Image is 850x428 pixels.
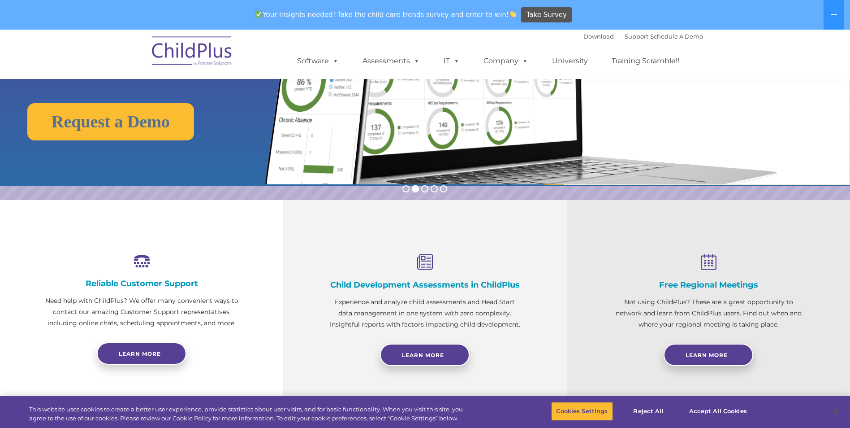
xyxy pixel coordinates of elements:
span: Take Survey [526,7,567,23]
div: This website uses cookies to create a better user experience, provide statistics about user visit... [29,405,467,423]
a: Software [288,52,348,70]
p: Not using ChildPlus? These are a great opportunity to network and learn from ChildPlus users. Fin... [612,297,805,330]
font: | [583,33,703,40]
a: Learn More [380,344,470,366]
span: Learn More [402,352,444,358]
a: Assessments [354,52,429,70]
a: Request a Demo [27,103,194,140]
span: Learn more [119,350,161,357]
h4: Reliable Customer Support [45,279,238,288]
a: Learn More [664,344,753,366]
a: University [543,52,597,70]
a: Learn more [97,342,186,365]
p: Experience and analyze child assessments and Head Start data management in one system with zero c... [328,297,522,330]
img: ✅ [255,11,262,17]
button: Cookies Settings [551,402,613,421]
button: Accept All Cookies [684,402,752,421]
p: Need help with ChildPlus? We offer many convenient ways to contact our amazing Customer Support r... [45,295,238,329]
a: Download [583,33,614,40]
a: IT [435,52,469,70]
a: Company [475,52,537,70]
button: Close [826,402,846,421]
a: Take Survey [521,7,572,23]
a: Support [625,33,648,40]
button: Reject All [621,402,677,421]
a: Training Scramble!! [603,52,688,70]
span: Last name [125,59,152,66]
span: Your insights needed! Take the child care trends survey and enter to win! [252,6,520,23]
span: Learn More [686,352,728,358]
a: Schedule A Demo [650,33,703,40]
img: 👏 [509,11,516,17]
span: Phone number [125,96,163,103]
img: ChildPlus by Procare Solutions [147,30,237,75]
h4: Free Regional Meetings [612,280,805,290]
h4: Child Development Assessments in ChildPlus [328,280,522,290]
